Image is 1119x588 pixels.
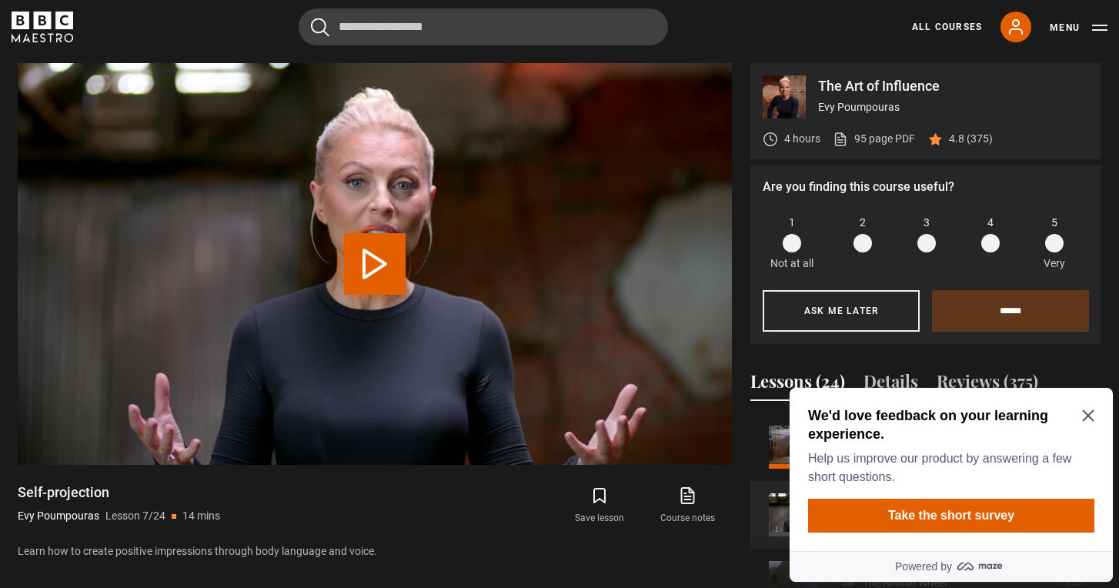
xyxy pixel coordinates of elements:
[833,131,915,147] a: 95 page PDF
[6,6,329,200] div: Optional study invitation
[937,369,1038,401] button: Reviews (375)
[25,25,305,62] h2: We'd love feedback on your learning experience.
[987,215,994,231] span: 4
[860,215,866,231] span: 2
[644,483,732,528] a: Course notes
[18,543,732,560] p: Learn how to create positive impressions through body language and voice.
[105,508,165,524] p: Lesson 7/24
[299,28,311,40] button: Close Maze Prompt
[1051,215,1057,231] span: 5
[763,290,920,332] button: Ask me later
[311,18,329,37] button: Submit the search query
[1050,20,1107,35] button: Toggle navigation
[784,131,820,147] p: 4 hours
[6,169,329,200] a: Powered by maze
[924,215,930,231] span: 3
[299,8,668,45] input: Search
[25,117,311,151] button: Take the short survey
[763,178,1089,196] p: Are you finding this course useful?
[912,20,982,34] a: All Courses
[818,79,1089,93] p: The Art of Influence
[182,508,220,524] p: 14 mins
[18,508,99,524] p: Evy Poumpouras
[750,369,845,401] button: Lessons (24)
[556,483,643,528] button: Save lesson
[770,256,813,272] p: Not at all
[863,369,918,401] button: Details
[18,483,220,502] h1: Self-projection
[18,63,732,465] video-js: Video Player
[25,68,305,105] p: Help us improve our product by answering a few short questions.
[789,215,795,231] span: 1
[818,99,1089,115] p: Evy Poumpouras
[12,12,73,42] svg: BBC Maestro
[949,131,993,147] p: 4.8 (375)
[1039,256,1069,272] p: Very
